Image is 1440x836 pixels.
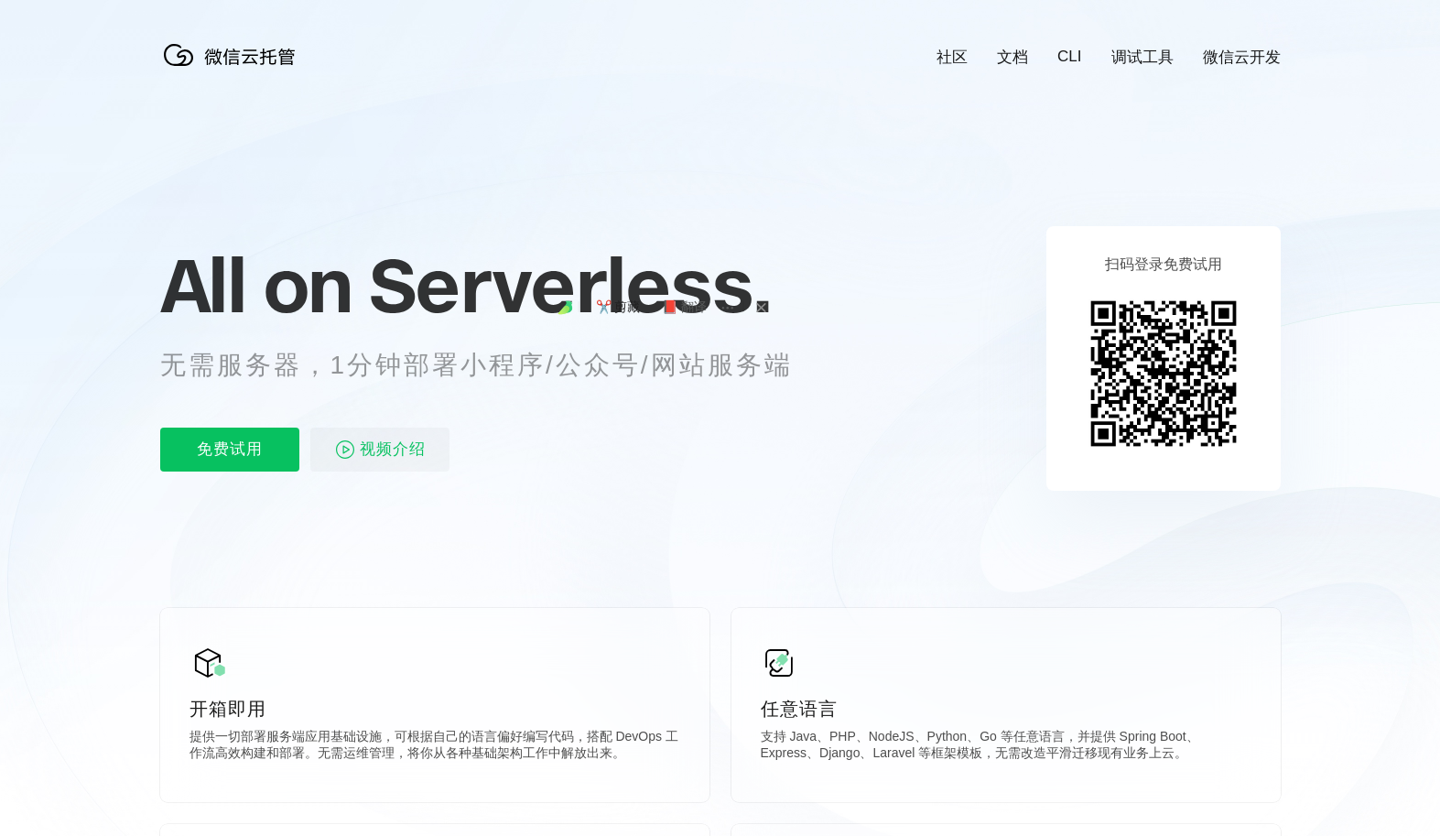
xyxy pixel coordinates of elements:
[761,696,1251,722] p: 任意语言
[369,239,771,331] span: Serverless.
[160,37,307,73] img: 微信云托管
[1111,47,1174,68] a: 调试工具
[334,439,356,461] img: video_play.svg
[997,47,1028,68] a: 文档
[189,696,680,722] p: 开箱即用
[761,729,1251,765] p: 支持 Java、PHP、NodeJS、Python、Go 等任意语言，并提供 Spring Boot、Express、Django、Laravel 等框架模板，无需改造平滑迁移现有业务上云。
[160,347,827,384] p: 无需服务器，1分钟部署小程序/公众号/网站服务端
[1105,255,1222,275] p: 扫码登录免费试用
[160,239,352,331] span: All on
[189,729,680,765] p: 提供一切部署服务端应用基础设施，可根据自己的语言偏好编写代码，搭配 DevOps 工作流高效构建和部署。无需运维管理，将你从各种基础架构工作中解放出来。
[160,428,299,472] p: 免费试用
[1203,47,1281,68] a: 微信云开发
[160,60,307,76] a: 微信云托管
[360,428,426,472] span: 视频介绍
[937,47,968,68] a: 社区
[1057,48,1081,66] a: CLI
